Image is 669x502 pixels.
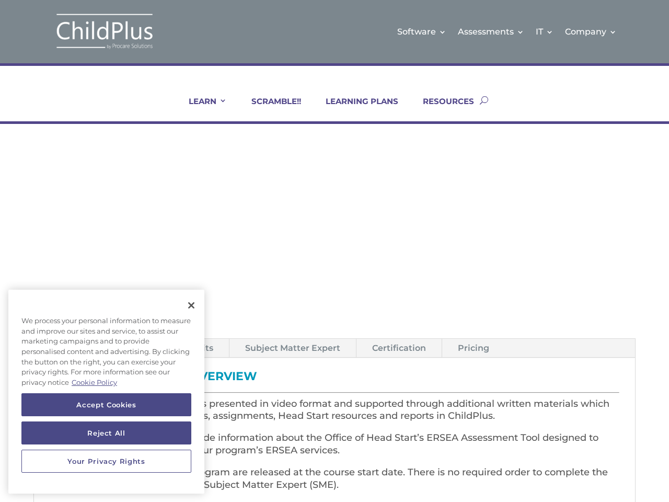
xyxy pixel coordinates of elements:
div: We process your personal information to measure and improve our sites and service, to assist our ... [8,311,204,393]
span: All units in the ERSEA Online Program are released at the course start date. There is no required... [50,466,608,490]
a: More information about your privacy, opens in a new tab [72,378,117,386]
h3: ERSEA Certification Overview [50,371,619,387]
a: Software [397,10,446,53]
a: Certification [356,339,442,357]
a: LEARN [176,96,227,121]
button: Close [180,294,203,317]
a: LEARNING PLANS [313,96,398,121]
a: Assessments [458,10,524,53]
span: In each individual unit, content is presented in video format and supported through additional wr... [50,398,609,422]
a: IT [536,10,553,53]
a: Subject Matter Expert [229,339,356,357]
div: Cookie banner [8,290,204,494]
a: Pricing [442,339,505,357]
a: Company [565,10,617,53]
p: All units in this certification include information about the Office of Head Start’s ERSEA Assess... [50,432,619,466]
a: RESOURCES [410,96,474,121]
button: Accept Cookies [21,393,191,416]
button: Reject All [21,421,191,444]
button: Your Privacy Rights [21,450,191,473]
div: Privacy [8,290,204,494]
a: SCRAMBLE!! [238,96,301,121]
